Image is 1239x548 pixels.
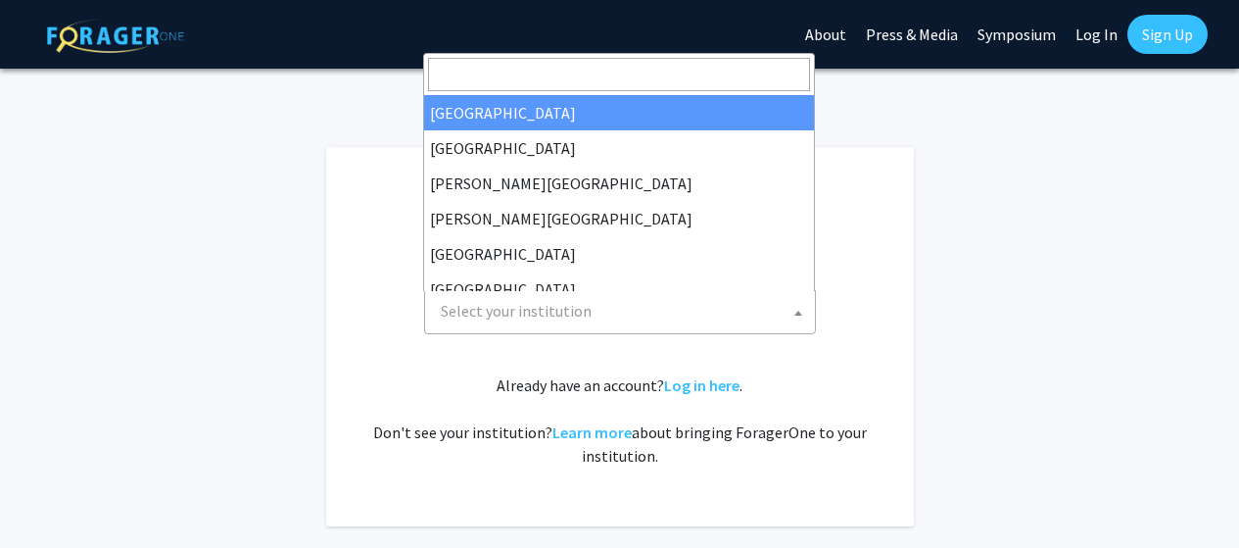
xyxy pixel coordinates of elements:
h1: Sign Up [365,186,875,233]
a: Log in here [664,375,739,395]
li: [GEOGRAPHIC_DATA] [424,95,814,130]
span: Select your institution [424,290,816,334]
input: Search [428,58,810,91]
a: Learn more about bringing ForagerOne to your institution [552,423,632,442]
li: [GEOGRAPHIC_DATA] [424,272,814,307]
li: [GEOGRAPHIC_DATA] [424,236,814,272]
div: Already have an account? . Don't see your institution? about bringing ForagerOne to your institut... [365,374,875,468]
li: [GEOGRAPHIC_DATA] [424,130,814,166]
li: [PERSON_NAME][GEOGRAPHIC_DATA] [424,201,814,236]
img: ForagerOne Logo [47,19,184,53]
span: Select your institution [433,291,815,331]
span: Select your institution [441,301,592,321]
li: [PERSON_NAME][GEOGRAPHIC_DATA] [424,166,814,201]
a: Sign Up [1127,15,1208,54]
